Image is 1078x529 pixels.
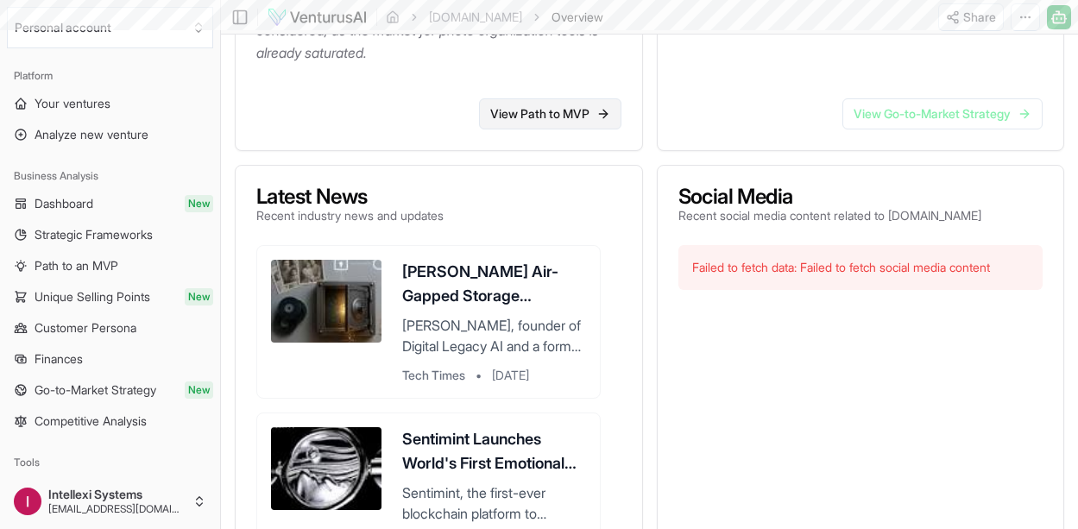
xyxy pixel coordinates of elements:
[35,126,148,143] span: Analyze new venture
[402,367,465,384] span: Tech Times
[7,407,213,435] a: Competitive Analysis
[35,412,147,430] span: Competitive Analysis
[35,288,150,305] span: Unique Selling Points
[7,121,213,148] a: Analyze new venture
[678,207,981,224] p: Recent social media content related to [DOMAIN_NAME]
[7,449,213,476] div: Tools
[35,226,153,243] span: Strategic Frameworks
[256,207,444,224] p: Recent industry news and updates
[35,350,83,368] span: Finances
[256,186,444,207] h3: Latest News
[7,345,213,373] a: Finances
[402,482,586,524] p: Sentimint, the first-ever blockchain platform to transform personal memories into AI-enriched dig...
[14,488,41,515] img: ACg8ocLcTlt7AJogminYoGvKbwqjFcN1CL-1dgZtv9r4BNzlWCvEcA=s96-c
[35,381,156,399] span: Go-to-Market Strategy
[48,487,186,502] span: Intellexi Systems
[185,381,213,399] span: New
[185,195,213,212] span: New
[35,319,136,337] span: Customer Persona
[256,245,601,399] a: [PERSON_NAME] Air-Gapped Storage Solutions Pioneer Secure Digital Memory Preservation[PERSON_NAME...
[7,221,213,249] a: Strategic Frameworks
[48,502,186,516] span: [EMAIL_ADDRESS][DOMAIN_NAME]
[476,367,482,384] span: •
[402,427,586,475] h3: Sentimint Launches World's First Emotional Memory Vault on Blockchain, Breaking Down Web2-Web3 Ba...
[7,376,213,404] a: Go-to-Market StrategyNew
[492,367,529,384] span: [DATE]
[402,260,586,308] h3: [PERSON_NAME] Air-Gapped Storage Solutions Pioneer Secure Digital Memory Preservation
[479,98,621,129] a: View Path to MVP
[35,95,110,112] span: Your ventures
[7,252,213,280] a: Path to an MVP
[678,245,1043,290] div: Failed to fetch data: Failed to fetch social media content
[35,195,93,212] span: Dashboard
[7,190,213,217] a: DashboardNew
[678,186,981,207] h3: Social Media
[402,315,586,356] p: [PERSON_NAME], founder of Digital Legacy AI and a former [DEMOGRAPHIC_DATA] Army Special Operatio...
[35,257,118,274] span: Path to an MVP
[842,98,1043,129] a: View Go-to-Market Strategy
[7,314,213,342] a: Customer Persona
[7,90,213,117] a: Your ventures
[7,62,213,90] div: Platform
[185,288,213,305] span: New
[7,481,213,522] button: Intellexi Systems[EMAIL_ADDRESS][DOMAIN_NAME]
[7,283,213,311] a: Unique Selling PointsNew
[7,162,213,190] div: Business Analysis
